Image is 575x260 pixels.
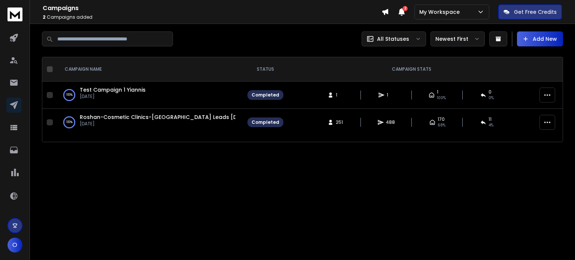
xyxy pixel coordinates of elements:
[489,122,493,128] span: 4 %
[489,95,494,101] span: 0 %
[377,35,409,43] p: All Statuses
[80,121,235,127] p: [DATE]
[498,4,562,19] button: Get Free Credits
[386,119,395,125] span: 488
[489,116,492,122] span: 11
[288,57,535,82] th: CAMPAIGN STATS
[402,6,408,11] span: 2
[66,91,73,99] p: 100 %
[56,57,243,82] th: CAMPAIGN NAME
[56,109,243,136] td: 100%Roshan-Cosmetic Clinics-[GEOGRAPHIC_DATA] Leads [DATE][DATE]
[438,116,445,122] span: 170
[514,8,557,16] p: Get Free Credits
[43,14,381,20] p: Campaigns added
[336,92,343,98] span: 1
[437,89,438,95] span: 1
[7,238,22,253] button: O
[56,82,243,109] td: 100%Test Campaign 1 Yiannis[DATE]
[437,95,446,101] span: 100 %
[80,86,146,94] a: Test Campaign 1 Yiannis
[66,119,73,126] p: 100 %
[7,7,22,21] img: logo
[438,122,445,128] span: 68 %
[43,4,381,13] h1: Campaigns
[517,31,563,46] button: Add New
[419,8,463,16] p: My Workspace
[431,31,485,46] button: Newest First
[80,113,249,121] a: Roshan-Cosmetic Clinics-[GEOGRAPHIC_DATA] Leads [DATE]
[252,92,279,98] div: Completed
[336,119,343,125] span: 251
[387,92,394,98] span: 1
[80,94,146,100] p: [DATE]
[243,57,288,82] th: STATUS
[252,119,279,125] div: Completed
[43,14,46,20] span: 2
[489,89,492,95] span: 0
